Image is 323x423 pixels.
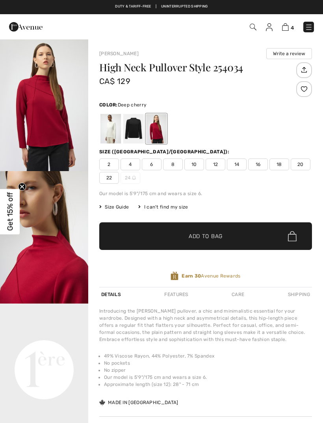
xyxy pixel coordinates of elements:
[104,352,312,360] li: 49% Viscose Rayon, 44% Polyester, 7% Spandex
[282,22,294,32] a: 4
[182,272,240,280] span: Avenue Rewards
[99,222,312,250] button: Add to Bag
[146,114,167,143] div: Deep cherry
[291,158,310,170] span: 20
[162,287,190,302] div: Features
[99,62,294,73] h1: High Neck Pullover Style 254034
[291,25,294,31] span: 4
[104,381,312,388] li: Approximate length (size 12): 28" - 71 cm
[189,232,223,240] span: Add to Bag
[250,24,256,30] img: Search
[286,287,312,302] div: Shipping
[171,271,178,281] img: Avenue Rewards
[9,22,43,30] a: 1ère Avenue
[230,287,246,302] div: Care
[99,307,312,343] div: Introducing the [PERSON_NAME] pullover, a chic and minimalistic essential for your wardrobe. Desi...
[266,48,312,59] button: Write a review
[9,19,43,35] img: 1ère Avenue
[99,399,178,406] div: Made in [GEOGRAPHIC_DATA]
[206,158,225,170] span: 12
[121,158,140,170] span: 4
[99,51,139,56] a: [PERSON_NAME]
[266,23,273,31] img: My Info
[99,148,231,155] div: Size ([GEOGRAPHIC_DATA]/[GEOGRAPHIC_DATA]):
[100,114,121,143] div: Off White
[269,158,289,170] span: 18
[305,23,313,31] img: Menu
[99,287,123,302] div: Details
[121,172,140,184] span: 24
[99,190,312,197] div: Our model is 5'9"/175 cm and wears a size 6.
[104,374,312,381] li: Our model is 5'9"/175 cm and wears a size 6.
[99,203,129,211] span: Size Guide
[182,273,201,279] strong: Earn 30
[6,192,15,231] span: Get 15% off
[99,76,130,86] span: CA$ 129
[288,231,297,241] img: Bag.svg
[132,176,136,180] img: ring-m.svg
[104,360,312,367] li: No pockets
[18,183,26,190] button: Close teaser
[142,158,161,170] span: 6
[99,172,119,184] span: 22
[297,63,310,76] img: Share
[99,158,119,170] span: 2
[123,114,144,143] div: Black
[248,158,268,170] span: 16
[138,203,188,211] div: I can't find my size
[184,158,204,170] span: 10
[104,367,312,374] li: No zipper
[118,102,147,108] span: Deep cherry
[99,102,118,108] span: Color:
[282,23,289,31] img: Shopping Bag
[163,158,183,170] span: 8
[227,158,247,170] span: 14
